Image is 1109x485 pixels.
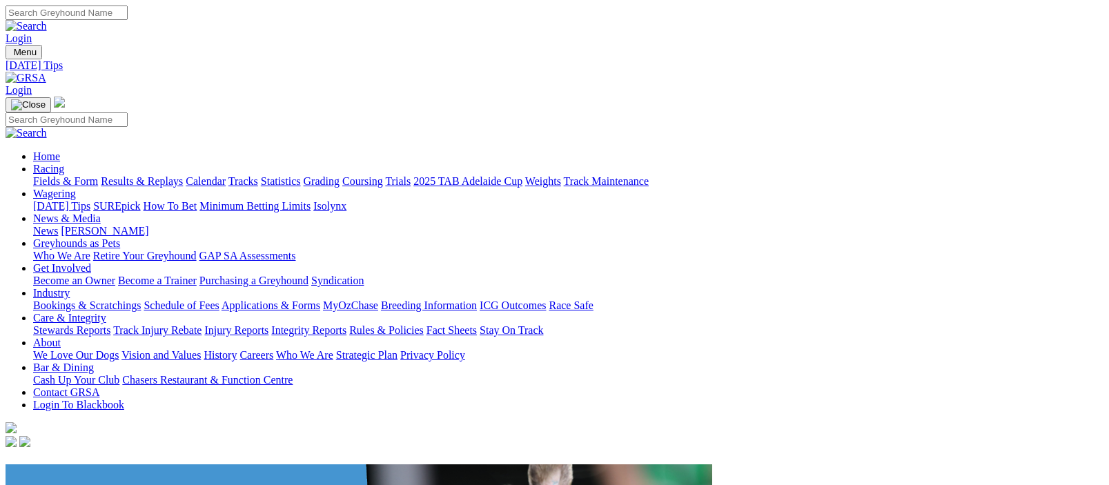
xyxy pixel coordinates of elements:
a: [DATE] Tips [6,59,1103,72]
a: Contact GRSA [33,386,99,398]
a: Wagering [33,188,76,199]
a: Who We Are [33,250,90,261]
a: Become a Trainer [118,275,197,286]
a: How To Bet [144,200,197,212]
a: Careers [239,349,273,361]
a: News & Media [33,212,101,224]
div: Racing [33,175,1103,188]
a: Track Injury Rebate [113,324,202,336]
a: Stewards Reports [33,324,110,336]
a: Track Maintenance [564,175,649,187]
a: We Love Our Dogs [33,349,119,361]
a: Bar & Dining [33,362,94,373]
a: Get Involved [33,262,91,274]
a: [PERSON_NAME] [61,225,148,237]
div: Industry [33,299,1103,312]
a: Grading [304,175,340,187]
a: Racing [33,163,64,175]
a: Privacy Policy [400,349,465,361]
a: Login [6,32,32,44]
a: Breeding Information [381,299,477,311]
a: Who We Are [276,349,333,361]
a: Syndication [311,275,364,286]
a: Integrity Reports [271,324,346,336]
a: Schedule of Fees [144,299,219,311]
a: MyOzChase [323,299,378,311]
img: logo-grsa-white.png [54,97,65,108]
img: Search [6,127,47,139]
a: Rules & Policies [349,324,424,336]
a: SUREpick [93,200,140,212]
a: Stay On Track [480,324,543,336]
div: Care & Integrity [33,324,1103,337]
div: Bar & Dining [33,374,1103,386]
a: Purchasing a Greyhound [199,275,308,286]
span: Menu [14,47,37,57]
button: Toggle navigation [6,45,42,59]
a: Calendar [186,175,226,187]
a: Cash Up Your Club [33,374,119,386]
a: Tracks [228,175,258,187]
div: News & Media [33,225,1103,237]
input: Search [6,6,128,20]
a: 2025 TAB Adelaide Cup [413,175,522,187]
img: twitter.svg [19,436,30,447]
a: Greyhounds as Pets [33,237,120,249]
a: Results & Replays [101,175,183,187]
a: Weights [525,175,561,187]
a: Bookings & Scratchings [33,299,141,311]
a: GAP SA Assessments [199,250,296,261]
a: Home [33,150,60,162]
a: Retire Your Greyhound [93,250,197,261]
a: Injury Reports [204,324,268,336]
a: Coursing [342,175,383,187]
a: ICG Outcomes [480,299,546,311]
div: Greyhounds as Pets [33,250,1103,262]
a: Isolynx [313,200,346,212]
div: Wagering [33,200,1103,212]
a: Strategic Plan [336,349,398,361]
a: Statistics [261,175,301,187]
a: Trials [385,175,411,187]
a: Login To Blackbook [33,399,124,410]
a: News [33,225,58,237]
div: Get Involved [33,275,1103,287]
a: Chasers Restaurant & Function Centre [122,374,293,386]
a: Applications & Forms [222,299,320,311]
a: Care & Integrity [33,312,106,324]
a: Fields & Form [33,175,98,187]
a: Industry [33,287,70,299]
a: History [204,349,237,361]
img: Close [11,99,46,110]
img: Search [6,20,47,32]
a: Fact Sheets [426,324,477,336]
img: GRSA [6,72,46,84]
img: logo-grsa-white.png [6,422,17,433]
img: facebook.svg [6,436,17,447]
a: About [33,337,61,348]
div: About [33,349,1103,362]
button: Toggle navigation [6,97,51,112]
a: [DATE] Tips [33,200,90,212]
a: Login [6,84,32,96]
a: Race Safe [549,299,593,311]
a: Vision and Values [121,349,201,361]
input: Search [6,112,128,127]
a: Minimum Betting Limits [199,200,311,212]
a: Become an Owner [33,275,115,286]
